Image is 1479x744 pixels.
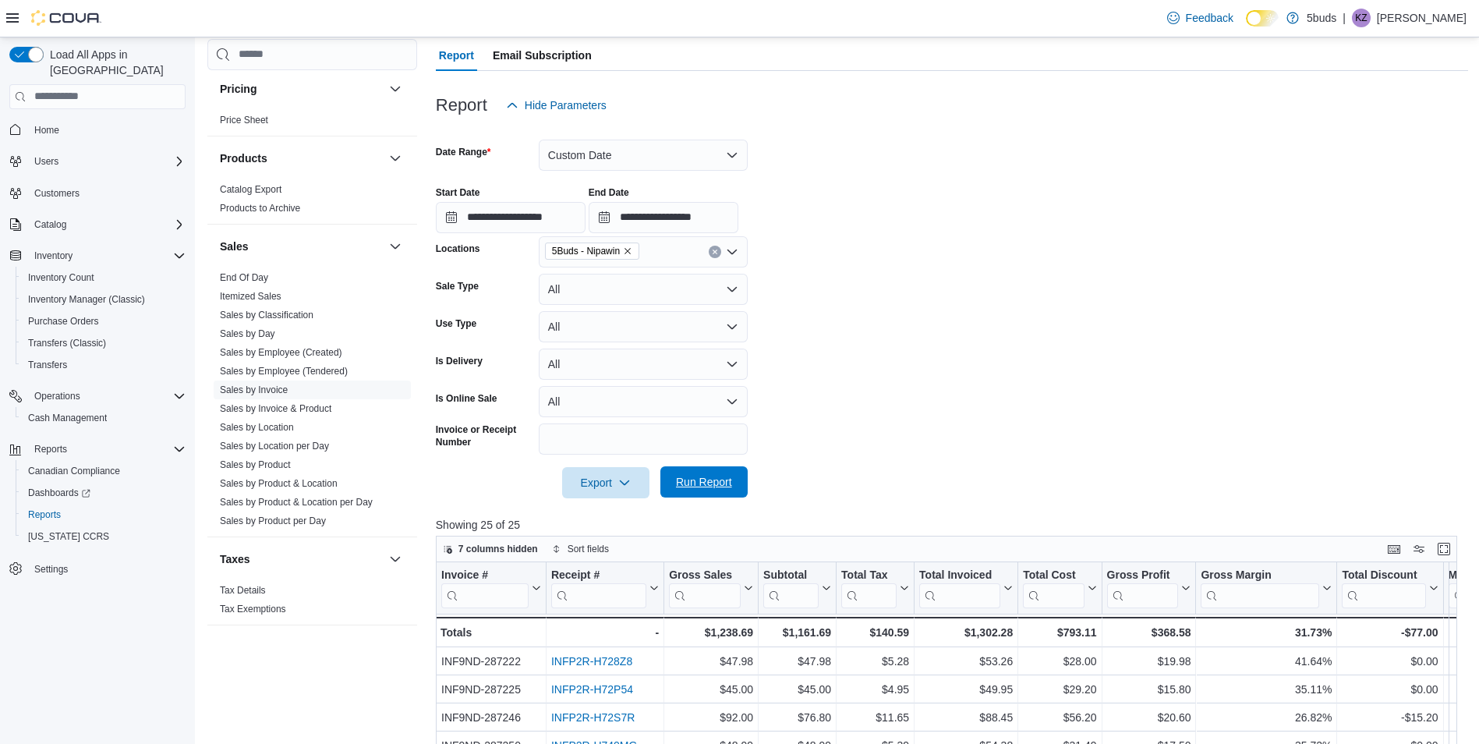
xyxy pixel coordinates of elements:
button: All [539,274,748,305]
button: Total Cost [1023,568,1096,608]
span: End Of Day [220,271,268,284]
span: Run Report [676,474,732,490]
button: Inventory [28,246,79,265]
div: INF9ND-287222 [441,652,541,671]
div: Pricing [207,111,417,136]
div: Subtotal [763,568,819,608]
button: Canadian Compliance [16,460,192,482]
span: Sales by Product & Location per Day [220,496,373,508]
div: $76.80 [763,708,831,727]
span: Transfers [22,356,186,374]
div: INF9ND-287246 [441,708,541,727]
span: Catalog [28,215,186,234]
div: $20.60 [1106,708,1191,727]
span: Transfers (Classic) [22,334,186,353]
span: Cash Management [28,412,107,424]
span: Sales by Product per Day [220,515,326,527]
a: Tax Exemptions [220,604,286,615]
span: KZ [1355,9,1367,27]
div: Totals [441,623,541,642]
div: $1,238.69 [669,623,753,642]
span: Operations [28,387,186,406]
button: Users [3,151,192,172]
a: INFP2R-H72S7R [551,711,635,724]
div: $4.95 [841,680,909,699]
button: Products [220,151,383,166]
a: Sales by Classification [220,310,313,321]
button: Sales [386,237,405,256]
span: Reports [28,508,61,521]
span: Transfers [28,359,67,371]
a: INFP2R-H728Z8 [551,655,632,668]
span: Inventory Count [22,268,186,287]
a: Sales by Employee (Created) [220,347,342,358]
button: Remove 5Buds - Nipawin from selection in this group [623,246,632,256]
div: 26.82% [1201,708,1332,727]
div: Invoice # [441,568,529,608]
a: End Of Day [220,272,268,283]
span: Sales by Product [220,459,291,471]
a: Sales by Product per Day [220,515,326,526]
a: Dashboards [16,482,192,504]
span: Load All Apps in [GEOGRAPHIC_DATA] [44,47,186,78]
label: End Date [589,186,629,199]
span: Price Sheet [220,114,268,126]
a: Sales by Product & Location [220,478,338,489]
button: Transfers (Classic) [16,332,192,354]
span: Tax Details [220,584,266,597]
button: Hide Parameters [500,90,613,121]
div: Receipt # URL [551,568,646,608]
div: Total Cost [1023,568,1084,608]
span: 7 columns hidden [458,543,538,555]
span: Feedback [1186,10,1233,26]
div: Products [207,180,417,224]
span: Inventory Count [28,271,94,284]
button: Total Tax [841,568,909,608]
div: 31.73% [1201,623,1332,642]
a: Cash Management [22,409,113,427]
span: Sales by Product & Location [220,477,338,490]
div: Gross Profit [1106,568,1178,583]
div: Gross Margin [1201,568,1319,608]
span: Sales by Classification [220,309,313,321]
a: Settings [28,560,74,579]
span: Inventory Manager (Classic) [22,290,186,309]
a: Inventory Manager (Classic) [22,290,151,309]
span: Settings [28,558,186,578]
span: Catalog Export [220,183,281,196]
a: INFP2R-H72P54 [551,683,633,696]
button: [US_STATE] CCRS [16,526,192,547]
span: Sales by Day [220,328,275,340]
span: Sales by Employee (Tendered) [220,365,348,377]
div: $92.00 [669,708,753,727]
a: Sales by Day [220,328,275,339]
div: Receipt # [551,568,646,583]
label: Invoice or Receipt Number [436,423,533,448]
span: Purchase Orders [28,315,99,328]
span: Home [28,120,186,140]
label: Is Online Sale [436,392,497,405]
span: Sort fields [568,543,609,555]
span: Hide Parameters [525,97,607,113]
p: [PERSON_NAME] [1377,9,1467,27]
button: Gross Margin [1201,568,1332,608]
a: Sales by Location [220,422,294,433]
h3: Report [436,96,487,115]
span: Export [571,467,640,498]
button: All [539,349,748,380]
a: Price Sheet [220,115,268,126]
span: Customers [28,183,186,203]
span: Products to Archive [220,202,300,214]
a: Customers [28,184,86,203]
div: $15.80 [1106,680,1191,699]
span: Washington CCRS [22,527,186,546]
span: Tax Exemptions [220,603,286,615]
span: Report [439,40,474,71]
a: Reports [22,505,67,524]
button: All [539,386,748,417]
div: $1,302.28 [919,623,1013,642]
div: Total Invoiced [919,568,1000,608]
div: $45.00 [669,680,753,699]
a: Sales by Invoice & Product [220,403,331,414]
